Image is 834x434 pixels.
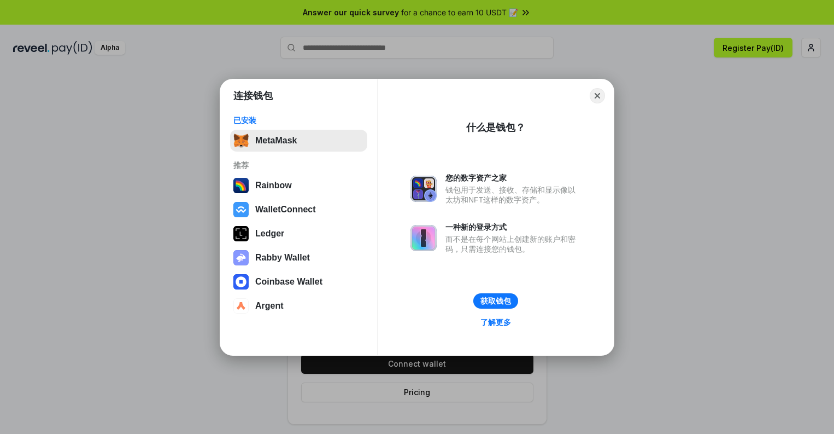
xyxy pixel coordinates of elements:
div: Coinbase Wallet [255,277,322,287]
img: svg+xml,%3Csvg%20xmlns%3D%22http%3A%2F%2Fwww.w3.org%2F2000%2Fsvg%22%20fill%3D%22none%22%20viewBox... [410,225,437,251]
button: MetaMask [230,130,367,152]
img: svg+xml,%3Csvg%20xmlns%3D%22http%3A%2F%2Fwww.w3.org%2F2000%2Fsvg%22%20fill%3D%22none%22%20viewBox... [410,176,437,202]
div: 推荐 [233,160,364,170]
img: svg+xml,%3Csvg%20xmlns%3D%22http%3A%2F%2Fwww.w3.org%2F2000%2Fsvg%22%20width%3D%2228%22%20height%3... [233,226,249,241]
div: 获取钱包 [480,296,511,306]
div: 一种新的登录方式 [445,222,581,232]
button: Argent [230,295,367,317]
button: Rabby Wallet [230,247,367,269]
div: Rainbow [255,181,292,190]
img: svg+xml,%3Csvg%20width%3D%22120%22%20height%3D%22120%22%20viewBox%3D%220%200%20120%20120%22%20fil... [233,178,249,193]
div: 您的数字资产之家 [445,173,581,183]
button: Coinbase Wallet [230,271,367,293]
img: svg+xml,%3Csvg%20width%3D%2228%22%20height%3D%2228%22%20viewBox%3D%220%200%2028%2028%22%20fill%3D... [233,298,249,314]
div: MetaMask [255,136,297,146]
h1: 连接钱包 [233,89,273,102]
button: Close [590,88,605,103]
button: Ledger [230,223,367,245]
img: svg+xml,%3Csvg%20width%3D%2228%22%20height%3D%2228%22%20viewBox%3D%220%200%2028%2028%22%20fill%3D... [233,202,249,217]
button: WalletConnect [230,199,367,221]
button: 获取钱包 [473,293,518,309]
a: 了解更多 [474,315,518,329]
div: 什么是钱包？ [466,121,525,134]
div: WalletConnect [255,205,316,215]
div: 了解更多 [480,317,511,327]
div: 而不是在每个网站上创建新的账户和密码，只需连接您的钱包。 [445,234,581,254]
div: Argent [255,301,284,311]
img: svg+xml,%3Csvg%20width%3D%2228%22%20height%3D%2228%22%20viewBox%3D%220%200%2028%2028%22%20fill%3D... [233,274,249,290]
img: svg+xml,%3Csvg%20xmlns%3D%22http%3A%2F%2Fwww.w3.org%2F2000%2Fsvg%22%20fill%3D%22none%22%20viewBox... [233,250,249,265]
button: Rainbow [230,175,367,196]
div: 已安装 [233,115,364,125]
div: Ledger [255,229,284,239]
img: svg+xml,%3Csvg%20fill%3D%22none%22%20height%3D%2233%22%20viewBox%3D%220%200%2035%2033%22%20width%... [233,133,249,148]
div: Rabby Wallet [255,253,310,263]
div: 钱包用于发送、接收、存储和显示像以太坊和NFT这样的数字资产。 [445,185,581,205]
